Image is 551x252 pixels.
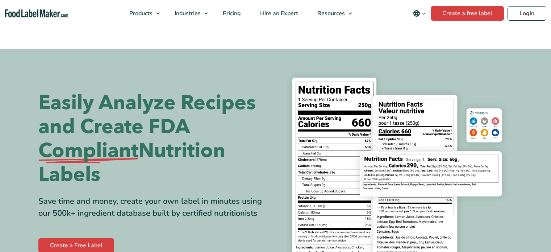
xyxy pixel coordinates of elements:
[38,139,138,163] span: Compliant
[5,9,68,18] a: Food Label Maker homepage
[508,6,546,21] a: Login
[408,6,431,21] button: Change language
[38,91,270,187] h1: Easily Analyze Recipes and Create FDA Nutrition Labels
[258,9,299,17] span: Hire an Expert
[172,9,201,17] span: Industries
[431,6,504,21] a: Create a free label
[221,9,242,17] span: Pricing
[127,9,153,17] span: Products
[315,9,346,17] span: Resources
[38,195,270,219] div: Save time and money, create your own label in minutes using our 500k+ ingredient database built b...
